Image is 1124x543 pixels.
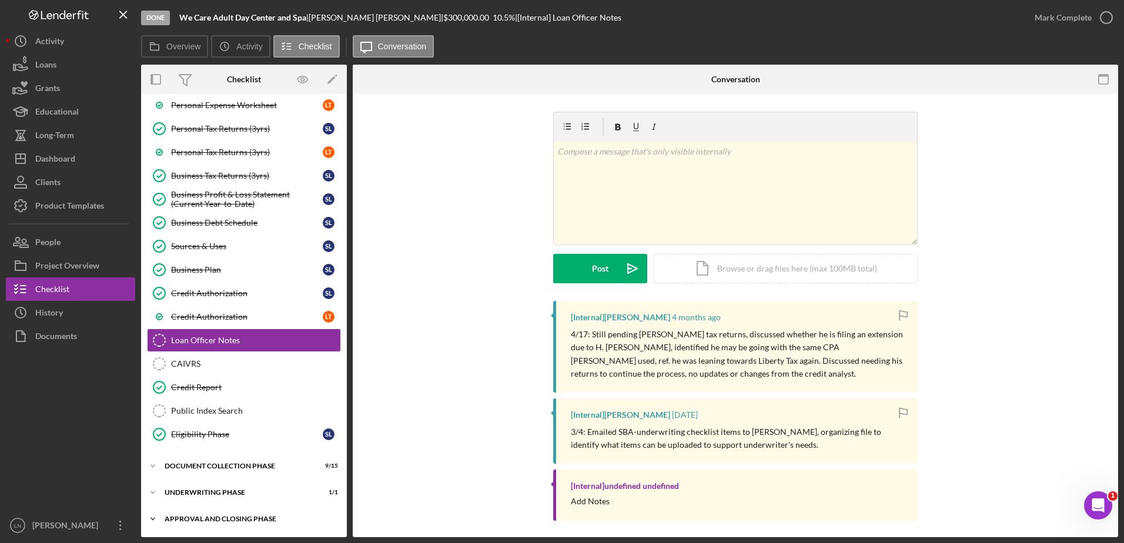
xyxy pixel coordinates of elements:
[179,13,309,22] div: |
[236,42,262,51] label: Activity
[147,117,341,140] a: Personal Tax Returns (3yrs)SL
[147,140,341,164] a: Personal Tax Returns (3yrs)LT
[147,164,341,187] a: Business Tax Returns (3yrs)SL
[378,42,427,51] label: Conversation
[323,311,334,323] div: L T
[171,242,323,251] div: Sources & Uses
[171,265,323,274] div: Business Plan
[299,42,332,51] label: Checklist
[6,324,135,348] a: Documents
[171,218,323,227] div: Business Debt Schedule
[147,329,341,352] a: Loan Officer Notes
[571,410,670,420] div: [Internal] [PERSON_NAME]
[171,289,323,298] div: Credit Authorization
[171,171,323,180] div: Business Tax Returns (3yrs)
[317,489,338,496] div: 1 / 1
[227,75,261,84] div: Checklist
[6,29,135,53] button: Activity
[35,123,74,150] div: Long-Term
[171,336,340,345] div: Loan Officer Notes
[147,305,341,329] a: Credit AuthorizationLT
[515,13,621,22] div: | [Internal] Loan Officer Notes
[323,123,334,135] div: S L
[323,428,334,440] div: S L
[179,12,306,22] b: We Care Adult Day Center and Spa
[141,35,208,58] button: Overview
[323,99,334,111] div: L T
[171,406,340,415] div: Public Index Search
[6,514,135,537] button: LN[PERSON_NAME]
[147,399,341,423] a: Public Index Search
[672,313,721,322] time: 2025-04-17 13:46
[353,35,434,58] button: Conversation
[147,281,341,305] a: Credit AuthorizationSL
[147,376,341,399] a: Credit Report
[6,277,135,301] a: Checklist
[35,100,79,126] div: Educational
[711,75,760,84] div: Conversation
[592,254,608,283] div: Post
[14,522,21,529] text: LN
[6,170,135,194] button: Clients
[147,234,341,258] a: Sources & UsesSL
[171,124,323,133] div: Personal Tax Returns (3yrs)
[35,76,60,103] div: Grants
[6,194,135,217] button: Product Templates
[35,170,61,197] div: Clients
[1108,491,1118,501] span: 1
[323,217,334,229] div: S L
[171,148,323,157] div: Personal Tax Returns (3yrs)
[165,515,332,522] div: Approval and Closing Phase
[171,312,323,321] div: Credit Authorization
[323,146,334,158] div: L T
[35,230,61,257] div: People
[35,301,63,327] div: History
[309,13,443,22] div: [PERSON_NAME] [PERSON_NAME] |
[6,100,135,123] button: Educational
[141,11,170,25] div: Done
[171,383,340,392] div: Credit Report
[35,254,99,280] div: Project Overview
[323,264,334,276] div: S L
[1023,6,1118,29] button: Mark Complete
[147,187,341,211] a: Business Profit & Loss Statement (Current Year-to-Date)SL
[6,53,135,76] button: Loans
[571,425,906,452] p: 3/4: Emailed SBA-underwriting checklist items to [PERSON_NAME], organizing file to identify what ...
[29,514,106,540] div: [PERSON_NAME]
[35,53,56,79] div: Loans
[571,481,679,491] div: [Internal] undefined undefined
[171,430,323,439] div: Eligibility Phase
[35,277,69,304] div: Checklist
[493,13,515,22] div: 10.5 %
[147,211,341,234] a: Business Debt ScheduleSL
[165,462,309,470] div: Document Collection Phase
[571,313,670,322] div: [Internal] [PERSON_NAME]
[147,423,341,446] a: Eligibility PhaseSL
[165,489,309,496] div: Underwriting Phase
[1035,6,1092,29] div: Mark Complete
[553,254,647,283] button: Post
[211,35,270,58] button: Activity
[323,193,334,205] div: S L
[171,190,323,209] div: Business Profit & Loss Statement (Current Year-to-Date)
[1084,491,1112,519] iframe: Intercom live chat
[6,254,135,277] button: Project Overview
[571,497,610,506] div: Add Notes
[323,170,334,182] div: S L
[166,42,200,51] label: Overview
[6,301,135,324] button: History
[171,359,340,368] div: CAIVRS
[147,352,341,376] a: CAIVRS
[35,324,77,351] div: Documents
[147,258,341,281] a: Business PlanSL
[323,287,334,299] div: S L
[6,147,135,170] a: Dashboard
[6,230,135,254] button: People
